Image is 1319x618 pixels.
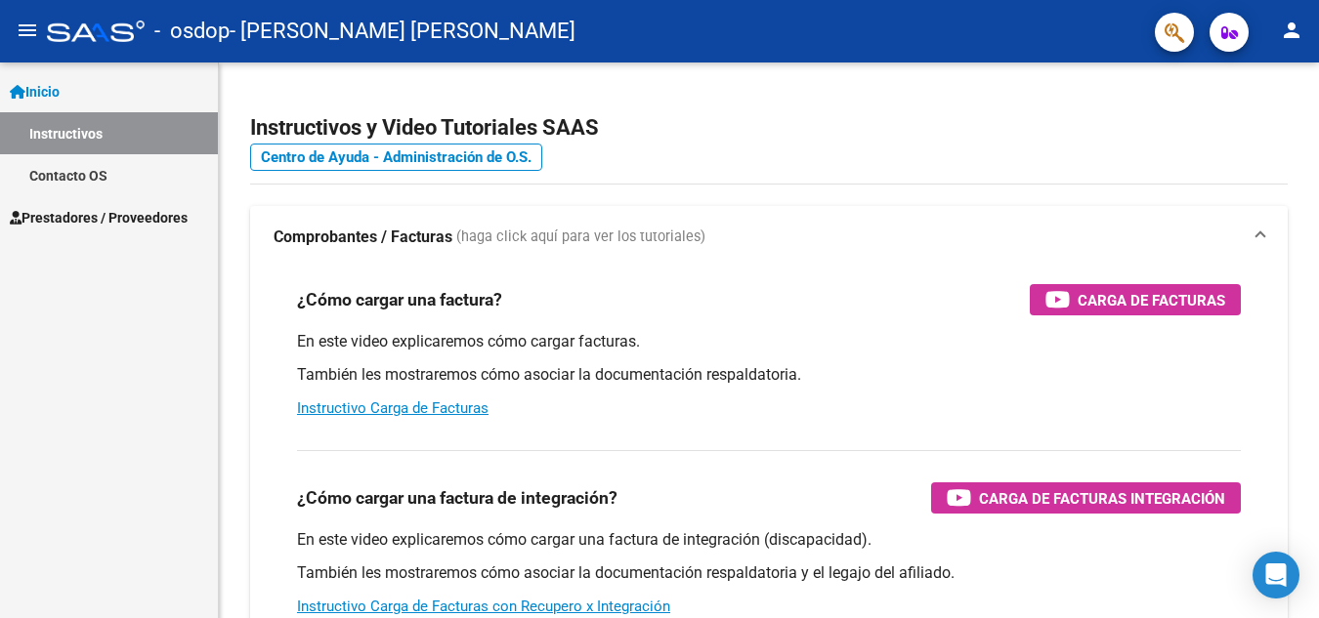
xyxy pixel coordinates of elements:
div: Open Intercom Messenger [1253,552,1299,598]
span: (haga click aquí para ver los tutoriales) [456,227,705,248]
h3: ¿Cómo cargar una factura de integración? [297,484,617,512]
h2: Instructivos y Video Tutoriales SAAS [250,109,1288,146]
span: Prestadores / Proveedores [10,207,188,228]
p: En este video explicaremos cómo cargar facturas. [297,331,1241,352]
p: En este video explicaremos cómo cargar una factura de integración (discapacidad). [297,529,1241,551]
a: Instructivo Carga de Facturas con Recupero x Integración [297,597,670,615]
strong: Comprobantes / Facturas [274,227,452,248]
button: Carga de Facturas [1030,284,1241,315]
span: Inicio [10,81,60,103]
p: También les mostraremos cómo asociar la documentación respaldatoria y el legajo del afiliado. [297,562,1241,584]
span: - osdop [154,10,230,53]
mat-icon: person [1280,19,1303,42]
h3: ¿Cómo cargar una factura? [297,286,502,313]
a: Centro de Ayuda - Administración de O.S. [250,144,542,171]
span: - [PERSON_NAME] [PERSON_NAME] [230,10,575,53]
mat-expansion-panel-header: Comprobantes / Facturas (haga click aquí para ver los tutoriales) [250,206,1288,268]
p: También les mostraremos cómo asociar la documentación respaldatoria. [297,364,1241,386]
button: Carga de Facturas Integración [931,482,1241,514]
span: Carga de Facturas [1078,288,1225,312]
span: Carga de Facturas Integración [979,486,1225,511]
a: Instructivo Carga de Facturas [297,399,489,417]
mat-icon: menu [16,19,39,42]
